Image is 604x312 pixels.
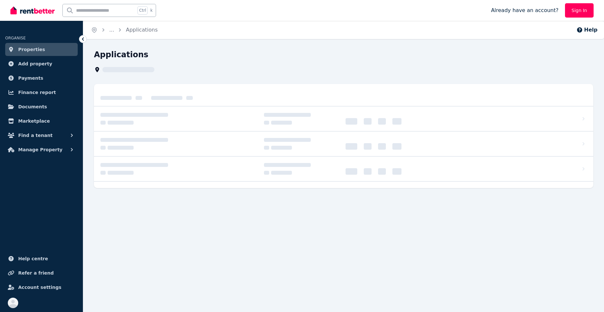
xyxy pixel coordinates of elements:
a: Help centre [5,252,78,265]
button: Manage Property [5,143,78,156]
nav: Breadcrumb [83,21,165,39]
a: Account settings [5,281,78,294]
span: Ctrl [138,6,148,15]
span: ... [109,27,114,33]
a: Properties [5,43,78,56]
span: Help centre [18,255,48,263]
span: Manage Property [18,146,62,154]
a: Refer a friend [5,266,78,279]
a: Add property [5,57,78,70]
a: Marketplace [5,115,78,128]
span: Already have an account? [491,7,558,14]
a: Documents [5,100,78,113]
span: Finance report [18,88,56,96]
h1: Applications [94,49,148,60]
a: Sign In [565,3,594,18]
button: Help [576,26,597,34]
span: Marketplace [18,117,50,125]
span: Account settings [18,283,61,291]
button: Find a tenant [5,129,78,142]
a: Payments [5,72,78,85]
span: Properties [18,46,45,53]
span: Payments [18,74,43,82]
a: Applications [126,27,158,33]
span: Refer a friend [18,269,54,277]
a: Finance report [5,86,78,99]
span: Add property [18,60,52,68]
span: ORGANISE [5,36,26,40]
span: Documents [18,103,47,111]
img: RentBetter [10,6,55,15]
span: k [150,8,152,13]
span: Find a tenant [18,131,53,139]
